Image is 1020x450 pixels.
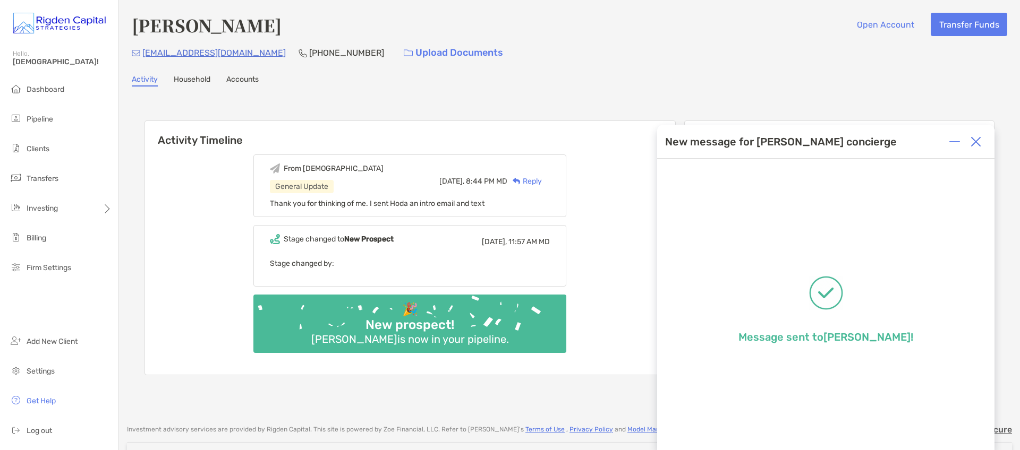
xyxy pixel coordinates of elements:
[10,364,22,377] img: settings icon
[145,121,675,146] h6: Activity Timeline
[848,13,922,36] button: Open Account
[270,234,280,244] img: Event icon
[270,180,334,193] div: General Update
[284,164,384,173] div: From [DEMOGRAPHIC_DATA]
[132,50,140,56] img: Email Icon
[226,75,259,86] a: Accounts
[27,115,53,124] span: Pipeline
[482,237,507,246] span: [DATE],
[971,136,981,147] img: Close
[174,75,210,86] a: Household
[27,337,78,346] span: Add New Client
[525,426,565,433] a: Terms of Use
[809,276,843,310] img: Message successfully sent
[13,57,112,66] span: [DEMOGRAPHIC_DATA]!
[270,257,550,270] p: Stage changed by:
[27,85,64,94] span: Dashboard
[10,171,22,184] img: transfers icon
[949,136,960,147] img: Expand or collapse
[508,237,550,246] span: 11:57 AM MD
[361,317,458,333] div: New prospect!
[627,426,721,433] a: Model Marketplace Disclosures
[10,394,22,406] img: get-help icon
[27,426,52,435] span: Log out
[397,41,510,64] a: Upload Documents
[10,112,22,125] img: pipeline icon
[27,263,71,272] span: Firm Settings
[466,177,507,186] span: 8:44 PM MD
[307,333,513,345] div: [PERSON_NAME] is now in your pipeline.
[10,231,22,244] img: billing icon
[27,174,58,183] span: Transfers
[10,201,22,214] img: investing icon
[344,235,394,244] b: New Prospect
[10,142,22,154] img: clients icon
[142,46,286,59] p: [EMAIL_ADDRESS][DOMAIN_NAME]
[404,49,413,57] img: button icon
[270,163,280,174] img: Event icon
[738,331,913,343] p: Message sent to [PERSON_NAME] !
[127,426,722,434] p: Investment advisory services are provided by Rigden Capital . This site is powered by Zoe Financi...
[132,13,282,37] h4: [PERSON_NAME]
[398,302,422,317] div: 🎉
[27,233,46,243] span: Billing
[13,4,106,42] img: Zoe Logo
[27,367,55,376] span: Settings
[439,177,464,186] span: [DATE],
[27,396,56,405] span: Get Help
[284,235,394,244] div: Stage changed to
[299,49,307,57] img: Phone Icon
[132,75,158,86] a: Activity
[10,82,22,95] img: dashboard icon
[270,199,484,208] span: Thank you for thinking of me. I sent Hoda an intro email and text
[569,426,613,433] a: Privacy Policy
[10,334,22,347] img: add_new_client icon
[27,144,49,153] span: Clients
[513,178,521,185] img: Reply icon
[931,13,1007,36] button: Transfer Funds
[10,261,22,273] img: firm-settings icon
[309,46,384,59] p: [PHONE_NUMBER]
[665,135,897,148] div: New message for [PERSON_NAME] concierge
[27,204,58,213] span: Investing
[507,176,542,187] div: Reply
[10,423,22,436] img: logout icon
